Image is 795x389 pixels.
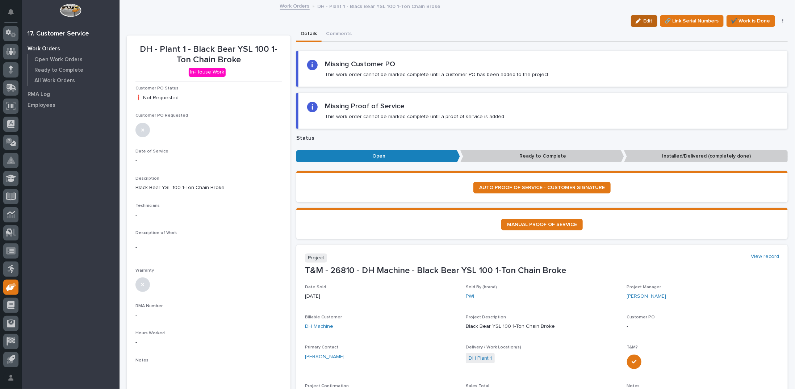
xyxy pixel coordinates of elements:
[22,43,120,54] a: Work Orders
[305,384,349,388] span: Project Confirmation
[627,315,655,319] span: Customer PO
[466,345,521,350] span: Delivery / Work Location(s)
[28,30,89,38] div: 17. Customer Service
[28,75,120,85] a: All Work Orders
[325,71,549,78] p: This work order cannot be marked complete until a customer PO has been added to the project.
[473,182,611,193] a: AUTO PROOF OF SERVICE - CUSTOMER SIGNATURE
[627,293,666,300] a: [PERSON_NAME]
[507,222,577,227] span: MANUAL PROOF OF SERVICE
[28,54,120,64] a: Open Work Orders
[296,27,322,42] button: Details
[325,113,505,120] p: This work order cannot be marked complete until a proof of service is added.
[34,67,83,74] p: Ready to Complete
[135,231,177,235] span: Description of Work
[135,94,282,102] p: ❗ Not Requested
[466,285,497,289] span: Sold By (brand)
[135,44,282,65] p: DH - Plant 1 - Black Bear YSL 100 1-Ton Chain Broke
[627,323,779,330] p: -
[305,254,327,263] p: Project
[479,185,605,190] span: AUTO PROOF OF SERVICE - CUSTOMER SIGNATURE
[305,315,342,319] span: Billable Customer
[60,4,81,17] img: Workspace Logo
[135,331,165,335] span: Hours Worked
[135,176,159,181] span: Description
[135,358,148,363] span: Notes
[731,17,770,25] span: ✔️ Work is Done
[466,293,474,300] a: PWI
[135,149,168,154] span: Date of Service
[644,18,653,24] span: Edit
[296,135,788,142] p: Status
[305,285,326,289] span: Date Sold
[28,102,55,109] p: Employees
[318,2,441,10] p: DH - Plant 1 - Black Bear YSL 100 1-Ton Chain Broke
[135,86,179,91] span: Customer PO Status
[305,345,338,350] span: Primary Contact
[627,345,638,350] span: T&M?
[466,323,618,330] p: Black Bear YSL 100 1-Ton Chain Broke
[28,91,50,98] p: RMA Log
[135,184,282,192] p: Black Bear YSL 100 1-Ton Chain Broke
[305,323,333,330] a: DH Machine
[34,57,83,63] p: Open Work Orders
[135,339,282,346] p: -
[22,89,120,100] a: RMA Log
[280,1,310,10] a: Work Orders
[189,68,226,77] div: In-House Work
[627,384,640,388] span: Notes
[501,219,583,230] a: MANUAL PROOF OF SERVICE
[22,100,120,110] a: Employees
[624,150,788,162] p: Installed/Delivered (completely done)
[727,15,775,27] button: ✔️ Work is Done
[627,285,661,289] span: Project Manager
[135,204,160,208] span: Technicians
[135,268,154,273] span: Warranty
[135,212,282,219] p: -
[9,9,18,20] div: Notifications
[631,15,657,27] button: Edit
[28,46,60,52] p: Work Orders
[135,113,188,118] span: Customer PO Requested
[665,17,719,25] span: 🔗 Link Serial Numbers
[469,355,492,362] a: DH Plant 1
[660,15,724,27] button: 🔗 Link Serial Numbers
[135,304,163,308] span: RMA Number
[466,315,506,319] span: Project Description
[305,265,779,276] p: T&M - 26810 - DH Machine - Black Bear YSL 100 1-Ton Chain Broke
[135,311,282,319] p: -
[751,254,779,260] a: View record
[296,150,460,162] p: Open
[305,293,457,300] p: [DATE]
[460,150,624,162] p: Ready to Complete
[305,353,344,361] a: [PERSON_NAME]
[34,78,75,84] p: All Work Orders
[466,384,489,388] span: Sales Total
[135,157,282,164] p: -
[325,102,405,110] h2: Missing Proof of Service
[322,27,356,42] button: Comments
[135,371,282,379] p: -
[3,4,18,20] button: Notifications
[325,60,395,68] h2: Missing Customer PO
[28,65,120,75] a: Ready to Complete
[135,244,282,251] p: -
